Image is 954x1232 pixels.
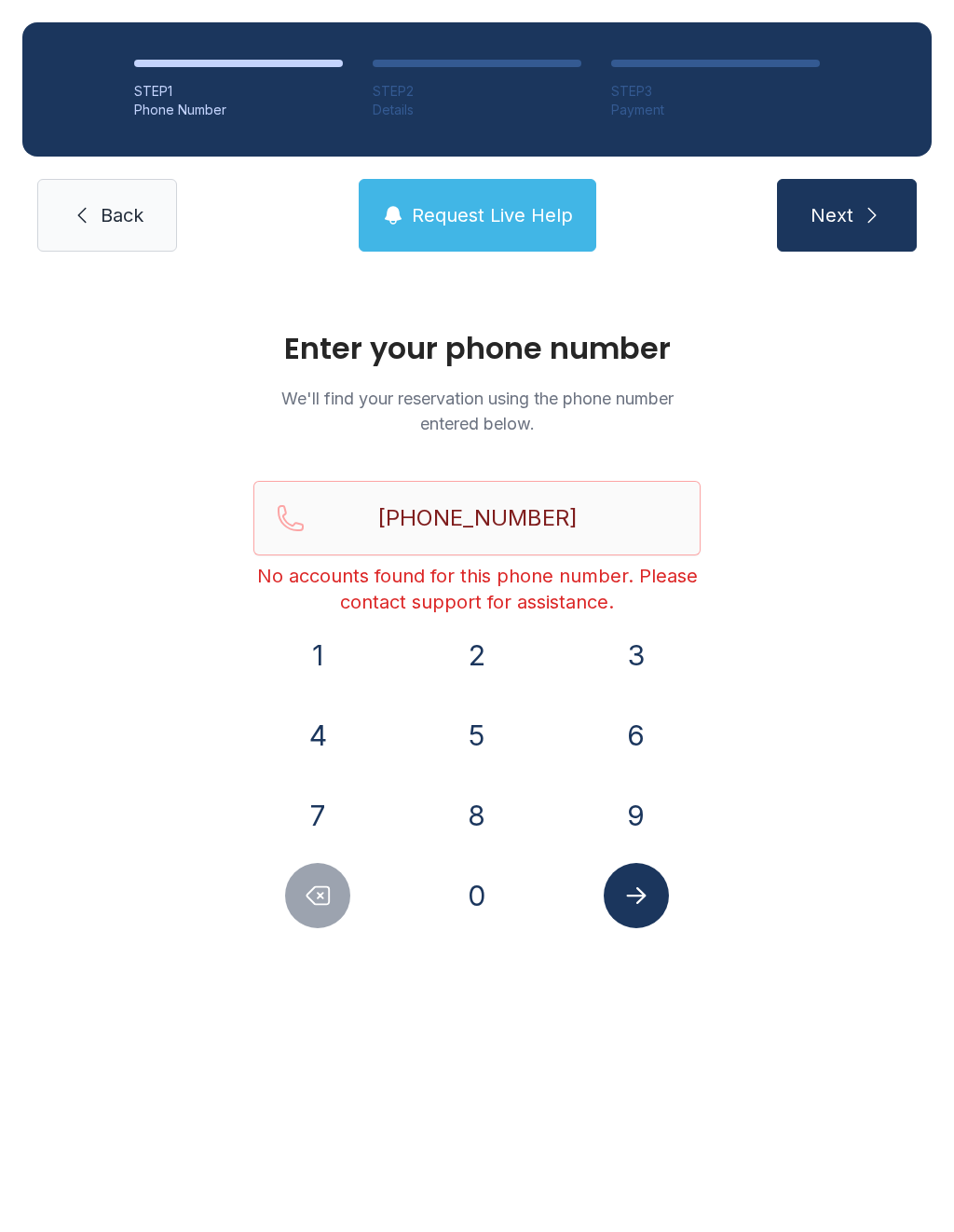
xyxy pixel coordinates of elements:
[604,863,669,928] button: Submit lookup form
[134,82,343,101] div: STEP 1
[285,863,350,928] button: Delete number
[604,703,669,768] button: 6
[285,783,350,848] button: 7
[134,101,343,119] div: Phone Number
[253,563,701,615] div: No accounts found for this phone number. Please contact support for assistance.
[604,623,669,688] button: 3
[611,101,820,119] div: Payment
[604,783,669,848] button: 9
[285,623,350,688] button: 1
[412,202,573,228] span: Request Live Help
[285,703,350,768] button: 4
[444,623,510,688] button: 2
[373,82,581,101] div: STEP 2
[444,783,510,848] button: 8
[101,202,143,228] span: Back
[444,703,510,768] button: 5
[253,386,701,436] p: We'll find your reservation using the phone number entered below.
[253,481,701,555] input: Reservation phone number
[811,202,853,228] span: Next
[373,101,581,119] div: Details
[444,863,510,928] button: 0
[253,334,701,363] h1: Enter your phone number
[611,82,820,101] div: STEP 3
